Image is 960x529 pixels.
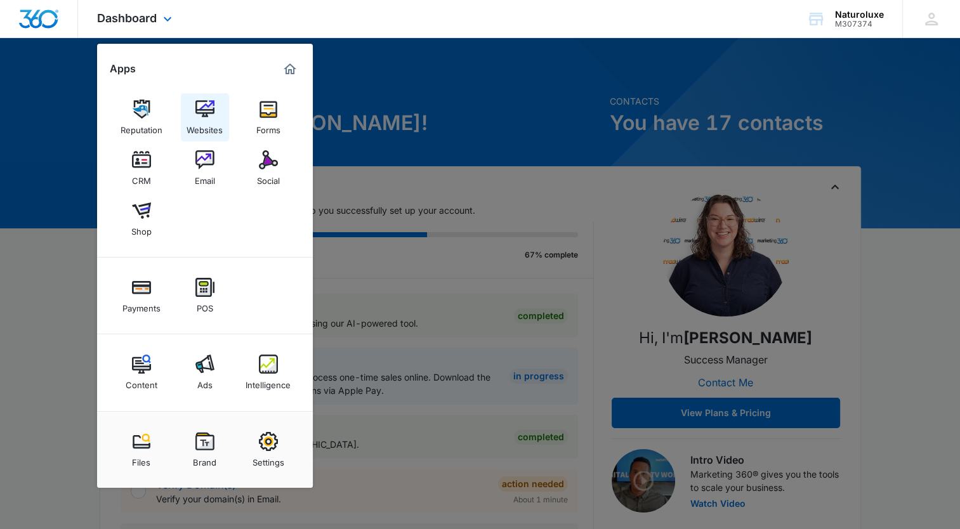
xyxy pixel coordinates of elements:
[97,11,157,25] span: Dashboard
[117,195,166,243] a: Shop
[117,426,166,474] a: Files
[246,374,291,390] div: Intelligence
[132,169,151,186] div: CRM
[110,63,136,75] h2: Apps
[117,271,166,320] a: Payments
[117,93,166,141] a: Reputation
[122,297,161,313] div: Payments
[197,374,213,390] div: Ads
[181,348,229,396] a: Ads
[835,20,884,29] div: account id
[244,93,293,141] a: Forms
[193,451,216,467] div: Brand
[253,451,284,467] div: Settings
[132,451,150,467] div: Files
[257,169,280,186] div: Social
[244,426,293,474] a: Settings
[181,426,229,474] a: Brand
[126,374,157,390] div: Content
[197,297,213,313] div: POS
[181,144,229,192] a: Email
[280,59,300,79] a: Marketing 360® Dashboard
[117,144,166,192] a: CRM
[195,169,215,186] div: Email
[121,119,162,135] div: Reputation
[181,93,229,141] a: Websites
[244,348,293,396] a: Intelligence
[244,144,293,192] a: Social
[256,119,280,135] div: Forms
[181,271,229,320] a: POS
[117,348,166,396] a: Content
[131,220,152,237] div: Shop
[835,10,884,20] div: account name
[187,119,223,135] div: Websites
